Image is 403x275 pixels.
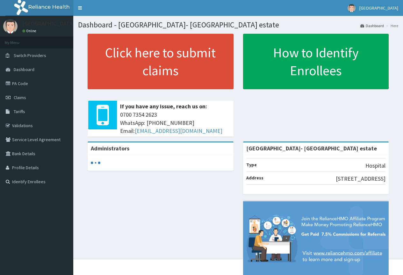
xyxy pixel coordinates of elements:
[22,29,38,33] a: Online
[14,67,34,72] span: Dashboard
[243,34,389,89] a: How to Identify Enrollees
[365,162,385,170] p: Hospital
[246,162,257,168] b: Type
[120,111,230,135] span: 0700 7354 2623 WhatsApp: [PHONE_NUMBER] Email:
[246,145,377,152] strong: [GEOGRAPHIC_DATA]- [GEOGRAPHIC_DATA] estate
[22,21,75,26] p: [GEOGRAPHIC_DATA]
[3,19,18,33] img: User Image
[14,53,46,58] span: Switch Providers
[385,23,398,28] li: Here
[336,175,385,183] p: [STREET_ADDRESS]
[14,95,26,100] span: Claims
[120,103,207,110] b: If you have any issue, reach us on:
[348,4,356,12] img: User Image
[246,175,263,181] b: Address
[91,145,129,152] b: Administrators
[88,34,234,89] a: Click here to submit claims
[78,21,398,29] h1: Dashboard - [GEOGRAPHIC_DATA]- [GEOGRAPHIC_DATA] estate
[360,23,384,28] a: Dashboard
[91,158,100,168] svg: audio-loading
[359,5,398,11] span: [GEOGRAPHIC_DATA]
[14,109,25,114] span: Tariffs
[135,127,222,134] a: [EMAIL_ADDRESS][DOMAIN_NAME]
